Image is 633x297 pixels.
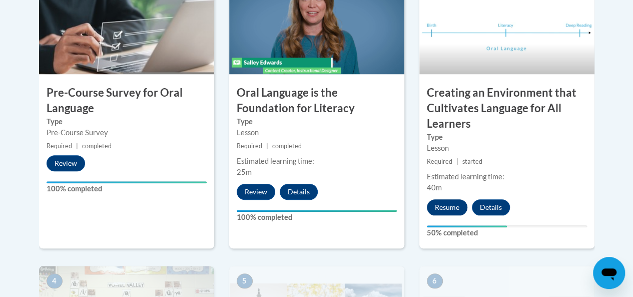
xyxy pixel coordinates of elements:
div: Your progress [237,210,397,212]
span: | [456,158,458,165]
span: | [76,142,78,150]
h3: Pre-Course Survey for Oral Language [39,85,214,116]
span: completed [272,142,302,150]
label: Type [427,132,587,143]
button: Review [237,184,275,200]
label: 100% completed [47,183,207,194]
span: 6 [427,273,443,288]
span: Required [427,158,452,165]
span: 5 [237,273,253,288]
div: Lesson [237,127,397,138]
div: Pre-Course Survey [47,127,207,138]
div: Your progress [427,225,507,227]
span: started [462,158,482,165]
label: Type [237,116,397,127]
span: Required [47,142,72,150]
label: 100% completed [237,212,397,223]
div: Estimated learning time: [237,156,397,167]
span: | [266,142,268,150]
span: Required [237,142,262,150]
span: 25m [237,168,252,176]
label: Type [47,116,207,127]
h3: Oral Language is the Foundation for Literacy [229,85,404,116]
span: completed [82,142,112,150]
div: Lesson [427,143,587,154]
button: Details [472,199,510,215]
iframe: Button to launch messaging window [593,257,625,289]
h3: Creating an Environment that Cultivates Language for All Learners [419,85,594,131]
div: Your progress [47,181,207,183]
button: Details [280,184,318,200]
span: 40m [427,183,442,192]
label: 50% completed [427,227,587,238]
button: Resume [427,199,467,215]
span: 4 [47,273,63,288]
button: Review [47,155,85,171]
div: Estimated learning time: [427,171,587,182]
